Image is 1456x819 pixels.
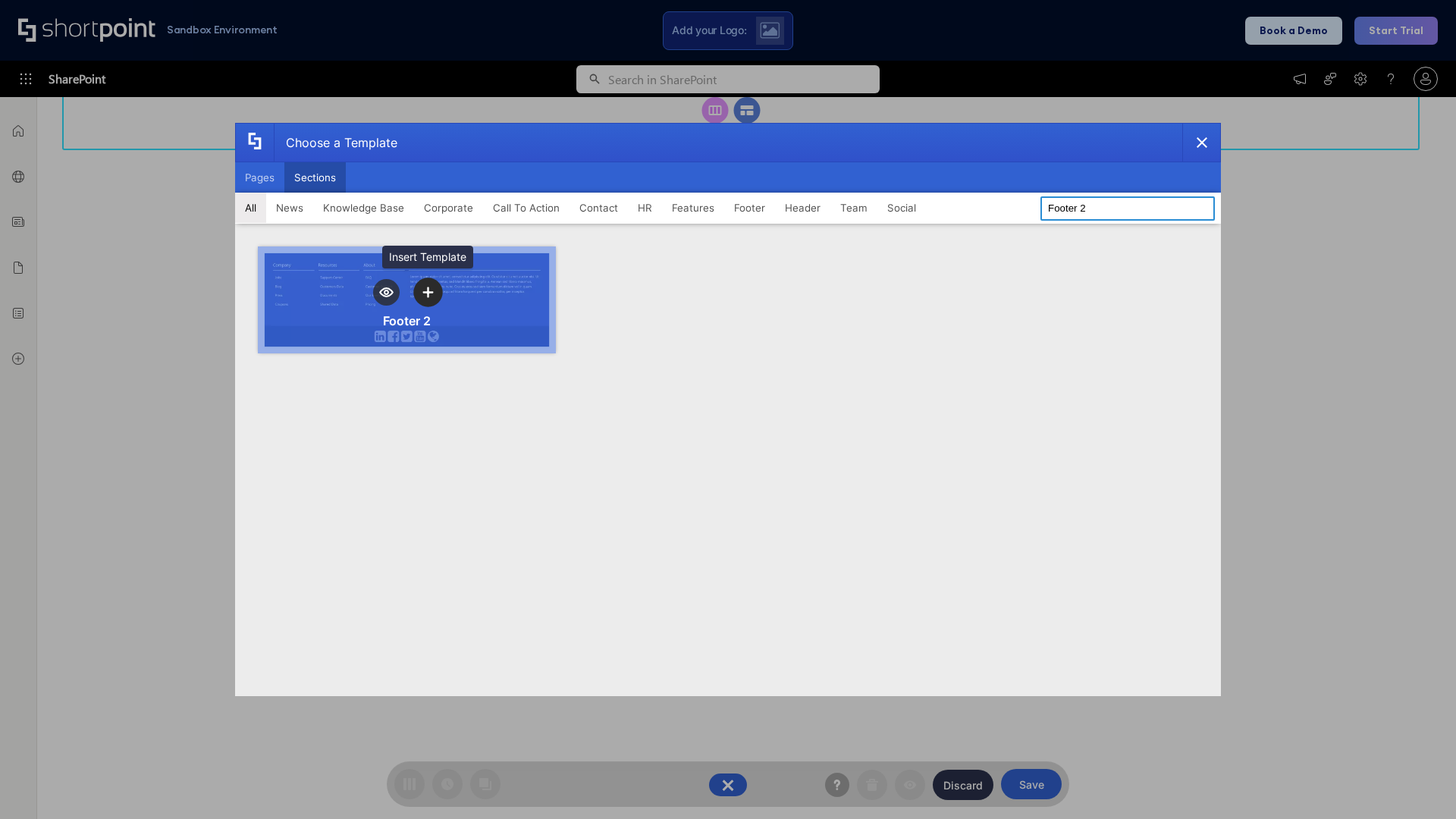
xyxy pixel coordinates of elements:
button: Header [775,193,830,223]
button: HR [628,193,662,223]
button: News [266,193,313,223]
button: Sections [284,162,346,193]
iframe: Chat Widget [1380,746,1456,819]
button: Features [662,193,724,223]
div: Choose a Template [274,124,397,162]
button: Team [830,193,877,223]
button: Corporate [414,193,483,223]
button: Pages [235,162,284,193]
input: Search [1040,196,1215,221]
button: Call To Action [483,193,570,223]
div: Footer 2 [383,313,431,328]
button: Social [877,193,926,223]
button: Contact [570,193,628,223]
button: Footer [724,193,775,223]
div: template selector [235,123,1221,696]
button: All [235,193,266,223]
button: Knowledge Base [313,193,414,223]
